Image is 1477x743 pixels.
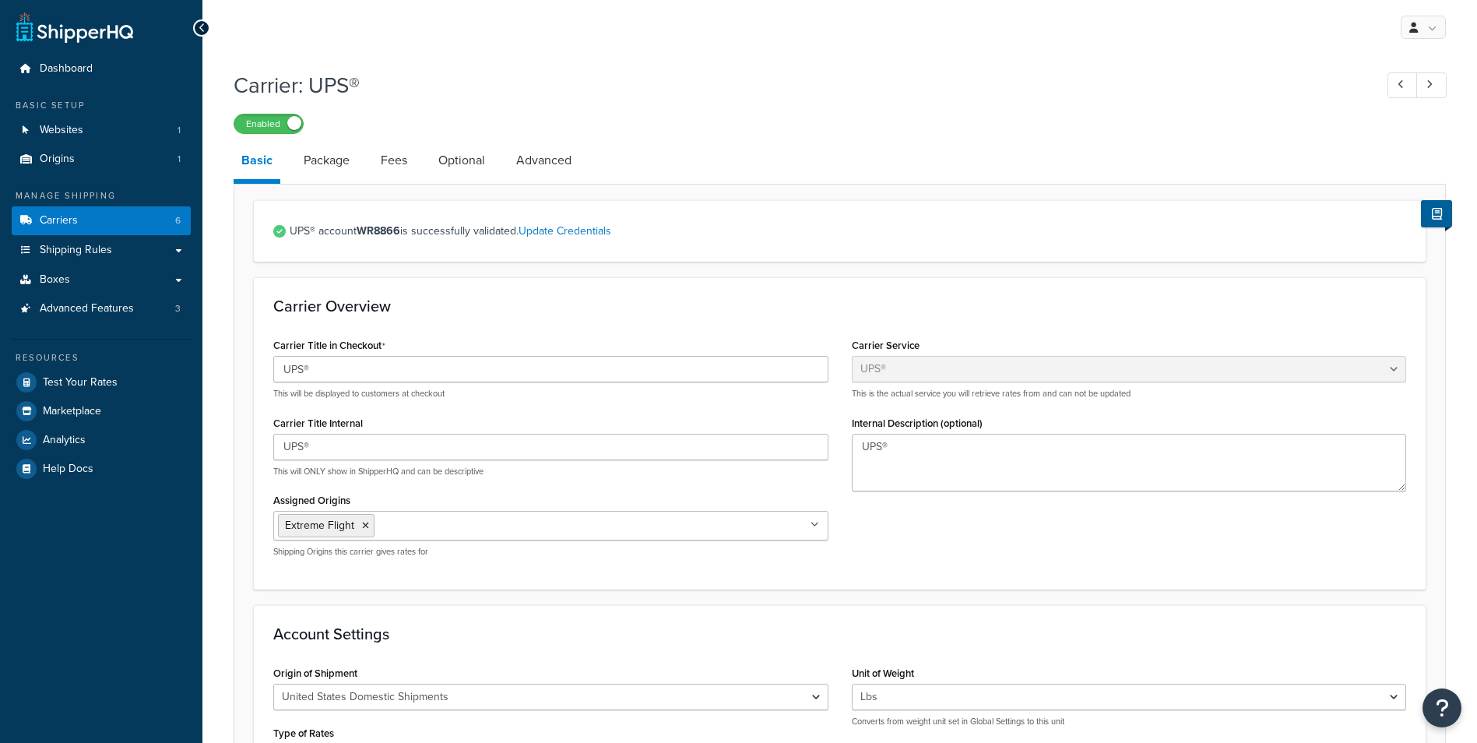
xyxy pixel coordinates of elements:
[273,298,1406,315] h3: Carrier Overview
[12,266,191,294] a: Boxes
[40,153,75,166] span: Origins
[234,114,303,133] label: Enabled
[273,466,828,477] p: This will ONLY show in ShipperHQ and can be descriptive
[431,142,493,179] a: Optional
[296,142,357,179] a: Package
[273,340,385,352] label: Carrier Title in Checkout
[508,142,579,179] a: Advanced
[519,223,611,239] a: Update Credentials
[12,294,191,323] a: Advanced Features3
[43,463,93,476] span: Help Docs
[290,220,1406,242] span: UPS® account is successfully validated.
[40,124,83,137] span: Websites
[1387,72,1418,98] a: Previous Record
[273,546,828,558] p: Shipping Origins this carrier gives rates for
[40,62,93,76] span: Dashboard
[852,340,920,351] label: Carrier Service
[40,302,134,315] span: Advanced Features
[40,273,70,287] span: Boxes
[12,189,191,202] div: Manage Shipping
[43,376,118,389] span: Test Your Rates
[852,716,1407,727] p: Converts from weight unit set in Global Settings to this unit
[12,206,191,235] a: Carriers6
[12,116,191,145] li: Websites
[12,55,191,83] a: Dashboard
[852,388,1407,400] p: This is the actual service you will retrieve rates from and can not be updated
[12,116,191,145] a: Websites1
[43,434,86,447] span: Analytics
[234,142,280,184] a: Basic
[273,727,334,739] label: Type of Rates
[852,667,914,679] label: Unit of Weight
[273,625,1406,643] h3: Account Settings
[175,214,181,227] span: 6
[12,236,191,265] a: Shipping Rules
[1416,72,1447,98] a: Next Record
[40,214,78,227] span: Carriers
[273,388,828,400] p: This will be displayed to customers at checkout
[12,145,191,174] a: Origins1
[273,495,350,506] label: Assigned Origins
[273,667,357,679] label: Origin of Shipment
[12,206,191,235] li: Carriers
[852,417,983,429] label: Internal Description (optional)
[273,417,363,429] label: Carrier Title Internal
[12,99,191,112] div: Basic Setup
[12,351,191,364] div: Resources
[12,397,191,425] a: Marketplace
[373,142,415,179] a: Fees
[12,455,191,483] a: Help Docs
[1422,688,1461,727] button: Open Resource Center
[43,405,101,418] span: Marketplace
[357,223,400,239] strong: WR8866
[1421,200,1452,227] button: Show Help Docs
[12,426,191,454] a: Analytics
[178,153,181,166] span: 1
[12,145,191,174] li: Origins
[285,517,354,533] span: Extreme Flight
[178,124,181,137] span: 1
[852,434,1407,491] textarea: UPS®
[12,294,191,323] li: Advanced Features
[175,302,181,315] span: 3
[12,368,191,396] a: Test Your Rates
[234,70,1359,100] h1: Carrier: UPS®
[40,244,112,257] span: Shipping Rules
